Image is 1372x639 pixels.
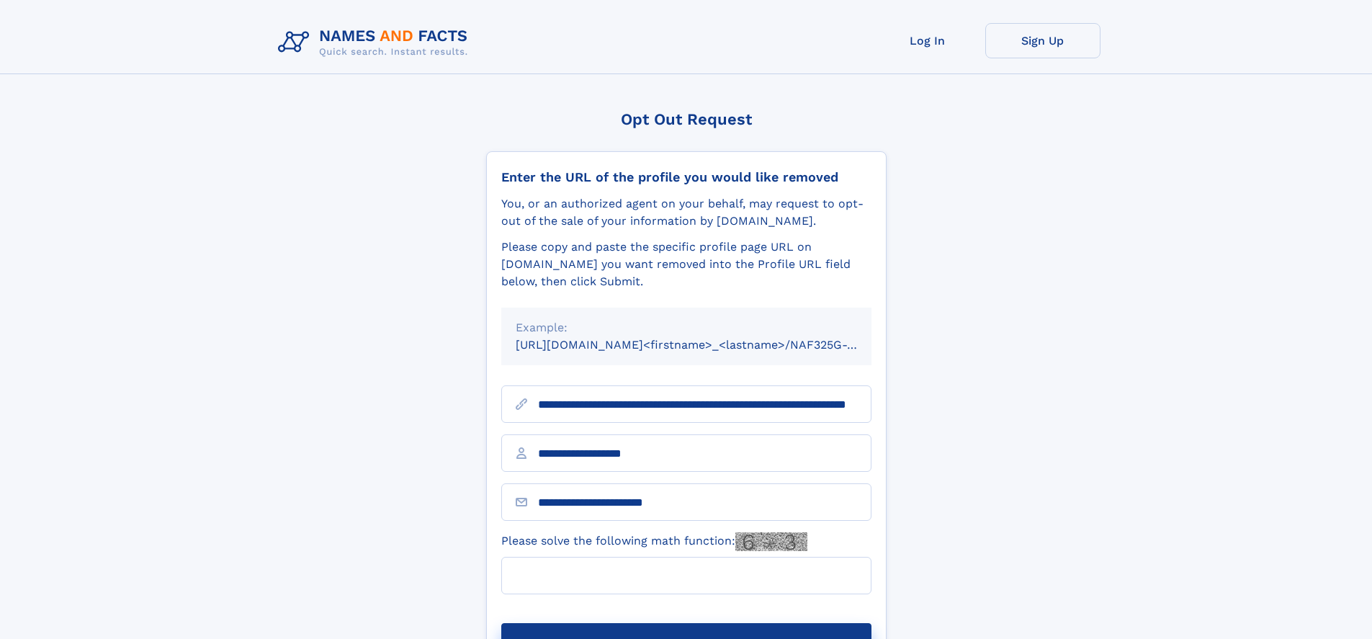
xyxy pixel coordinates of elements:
a: Sign Up [985,23,1100,58]
div: Please copy and paste the specific profile page URL on [DOMAIN_NAME] you want removed into the Pr... [501,238,871,290]
label: Please solve the following math function: [501,532,807,551]
img: Logo Names and Facts [272,23,480,62]
small: [URL][DOMAIN_NAME]<firstname>_<lastname>/NAF325G-xxxxxxxx [516,338,899,352]
div: You, or an authorized agent on your behalf, may request to opt-out of the sale of your informatio... [501,195,871,230]
a: Log In [870,23,985,58]
div: Example: [516,319,857,336]
div: Opt Out Request [486,110,887,128]
div: Enter the URL of the profile you would like removed [501,169,871,185]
